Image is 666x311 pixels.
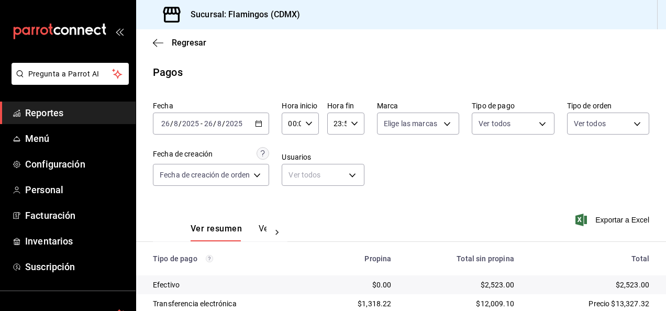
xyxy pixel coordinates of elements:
[206,255,213,262] svg: Los pagos realizados con Pay y otras terminales son montos brutos.
[531,298,649,309] div: Precio $13,327.32
[327,102,364,109] label: Hora fin
[574,118,606,129] span: Ver todos
[567,102,649,109] label: Tipo de orden
[28,69,113,80] span: Pregunta a Parrot AI
[282,164,364,186] div: Ver todos
[25,210,75,221] font: Facturación
[408,298,514,309] div: $12,009.10
[217,119,222,128] input: --
[408,280,514,290] div: $2,523.00
[160,170,250,180] span: Fecha de creación de orden
[153,149,213,160] div: Fecha de creación
[531,280,649,290] div: $2,523.00
[7,76,129,87] a: Pregunta a Parrot AI
[408,254,514,263] div: Total sin propina
[377,102,459,109] label: Marca
[222,119,225,128] span: /
[153,280,308,290] div: Efectivo
[179,119,182,128] span: /
[325,280,392,290] div: $0.00
[161,119,170,128] input: --
[153,38,206,48] button: Regresar
[479,118,510,129] span: Ver todos
[282,102,319,109] label: Hora inicio
[115,27,124,36] button: open_drawer_menu
[153,102,269,109] label: Fecha
[531,254,649,263] div: Total
[25,184,63,195] font: Personal
[282,153,364,161] label: Usuarios
[25,133,50,144] font: Menú
[213,119,216,128] span: /
[578,214,649,226] button: Exportar a Excel
[325,254,392,263] div: Propina
[201,119,203,128] span: -
[191,224,267,241] div: Pestañas de navegación
[472,102,554,109] label: Tipo de pago
[182,119,199,128] input: ----
[182,8,300,21] h3: Sucursal: Flamingos (CDMX)
[204,119,213,128] input: --
[173,119,179,128] input: --
[153,254,197,263] font: Tipo de pago
[25,261,75,272] font: Suscripción
[12,63,129,85] button: Pregunta a Parrot AI
[25,159,85,170] font: Configuración
[595,216,649,224] font: Exportar a Excel
[259,224,298,241] button: Ver pagos
[153,64,183,80] div: Pagos
[325,298,392,309] div: $1,318.22
[172,38,206,48] span: Regresar
[25,107,63,118] font: Reportes
[225,119,243,128] input: ----
[153,298,308,309] div: Transferencia electrónica
[25,236,73,247] font: Inventarios
[384,118,437,129] span: Elige las marcas
[191,224,242,234] font: Ver resumen
[170,119,173,128] span: /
